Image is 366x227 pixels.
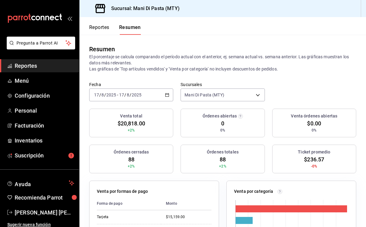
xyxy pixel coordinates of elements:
span: 88 [220,155,226,164]
span: 0% [312,128,317,133]
p: Venta por formas de pago [97,188,148,195]
div: Resumen [89,45,115,54]
span: -0% [311,164,317,169]
span: Menú [15,77,74,85]
div: Tarjeta [97,214,146,220]
input: ---- [131,92,142,97]
span: Reportes [15,62,74,70]
a: Pregunta a Parrot AI [4,44,75,51]
span: / [124,92,126,97]
h3: Sucursal: Mani Di Pasta (MTY) [106,5,180,12]
span: - [117,92,118,97]
h3: Venta total [120,113,142,119]
span: Recomienda Parrot [15,193,74,202]
input: -- [101,92,104,97]
input: -- [119,92,124,97]
button: open_drawer_menu [67,16,72,21]
span: +2% [219,164,226,169]
span: / [104,92,106,97]
span: $236.57 [304,155,324,164]
span: $20,818.00 [118,119,145,128]
span: Facturación [15,121,74,130]
button: Reportes [89,24,109,35]
span: Mani Di Pasta (MTY) [185,92,224,98]
th: Forma de pago [97,197,161,210]
h3: Venta órdenes abiertas [291,113,337,119]
span: 0% [220,128,225,133]
button: Resumen [119,24,141,35]
span: Inventarios [15,136,74,145]
span: Ayuda [15,179,66,187]
span: Suscripción [15,151,74,160]
h3: Órdenes totales [207,149,239,155]
input: ---- [106,92,116,97]
span: Personal [15,106,74,115]
span: Configuración [15,92,74,100]
p: Venta por categoría [234,188,273,195]
span: [PERSON_NAME] [PERSON_NAME] [15,208,74,217]
span: 0 [221,119,224,128]
span: / [99,92,101,97]
input: -- [126,92,130,97]
input: -- [94,92,99,97]
div: navigation tabs [89,24,141,35]
h3: Órdenes abiertas [203,113,237,119]
h3: Órdenes cerradas [114,149,149,155]
span: $0.00 [307,119,321,128]
button: Pregunta a Parrot AI [7,37,75,49]
div: $15,159.00 [166,214,211,220]
span: Pregunta a Parrot AI [16,40,66,46]
p: El porcentaje se calcula comparando el período actual con el anterior, ej. semana actual vs. sema... [89,54,356,72]
label: Sucursales [181,82,265,87]
span: / [130,92,131,97]
span: +2% [128,128,135,133]
span: 88 [128,155,134,164]
th: Monto [161,197,211,210]
span: +2% [128,164,135,169]
h3: Ticket promedio [298,149,330,155]
label: Fecha [89,82,173,87]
